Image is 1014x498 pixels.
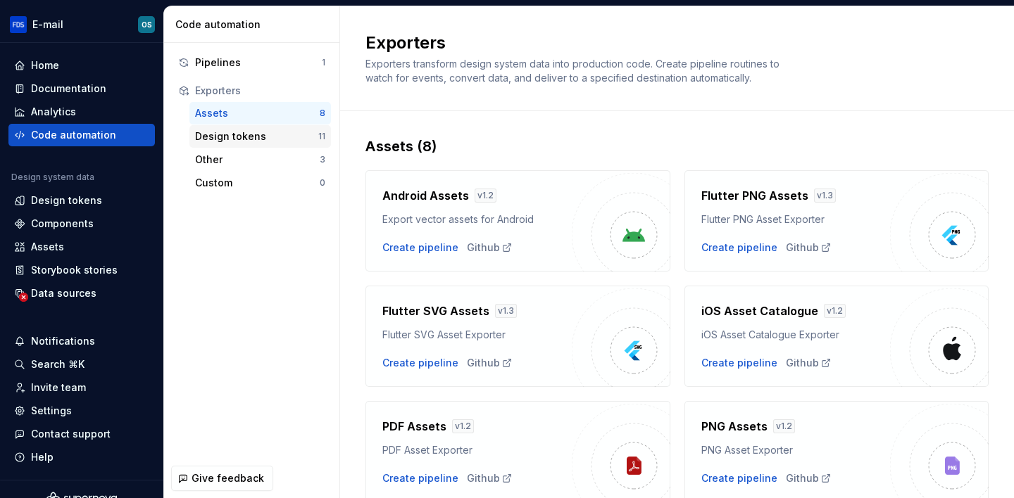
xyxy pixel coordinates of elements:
h4: Flutter PNG Assets [701,187,808,204]
a: Assets [8,236,155,258]
button: Create pipeline [701,241,777,255]
span: Exporters transform design system data into production code. Create pipeline routines to watch fo... [365,58,782,84]
a: Design tokens [8,189,155,212]
button: Pipelines1 [173,51,331,74]
button: Give feedback [171,466,273,491]
div: Assets (8) [365,136,989,156]
a: Components [8,212,155,235]
div: Export vector assets for Android [382,212,572,226]
button: Assets8 [189,102,331,124]
div: OS [142,19,152,30]
button: Create pipeline [382,241,458,255]
img: d0b4fd8d-402f-4f60-ad92-6b000682230b.png [10,16,27,33]
div: Assets [195,106,320,120]
button: Create pipeline [382,356,458,370]
div: Flutter PNG Asset Exporter [701,212,891,226]
div: Pipelines [195,56,322,70]
div: iOS Asset Catalogue Exporter [701,328,891,342]
a: Settings [8,400,155,422]
div: Documentation [31,82,106,96]
div: Home [31,58,59,72]
div: 8 [320,108,325,119]
h4: PNG Assets [701,418,768,435]
a: Github [467,356,513,370]
div: v 1.2 [773,419,795,433]
a: Code automation [8,124,155,146]
a: Analytics [8,101,155,123]
div: Flutter SVG Asset Exporter [382,328,572,342]
div: Other [195,153,320,167]
div: 1 [322,57,325,68]
div: v 1.2 [475,189,496,203]
button: E-mailOS [3,9,161,39]
div: Design tokens [195,129,318,143]
div: v 1.3 [495,304,517,318]
button: Help [8,446,155,468]
div: v 1.2 [452,419,474,433]
div: Custom [195,176,320,190]
a: Github [786,471,832,485]
div: Invite team [31,381,86,395]
h4: iOS Asset Catalogue [701,302,818,319]
div: Settings [31,404,72,418]
h4: Android Assets [382,187,469,204]
div: 0 [320,177,325,189]
h2: Exporters [365,32,972,54]
div: Design system data [11,172,94,183]
div: E-mail [32,18,63,32]
div: Storybook stories [31,263,118,277]
h4: Flutter SVG Assets [382,302,489,319]
div: PNG Asset Exporter [701,443,891,457]
div: Code automation [31,128,116,142]
a: Documentation [8,77,155,100]
div: 3 [320,154,325,165]
button: Create pipeline [701,356,777,370]
button: Search ⌘K [8,353,155,376]
div: Code automation [175,18,334,32]
div: Help [31,450,54,464]
a: Storybook stories [8,259,155,281]
a: Github [467,471,513,485]
div: v 1.3 [814,189,836,203]
div: Components [31,217,94,231]
div: Contact support [31,427,111,441]
div: Assets [31,240,64,254]
div: PDF Asset Exporter [382,443,572,457]
div: Data sources [31,286,96,300]
button: Notifications [8,330,155,352]
a: Invite team [8,376,155,399]
button: Design tokens11 [189,125,331,148]
a: Github [786,356,832,370]
button: Create pipeline [701,471,777,485]
a: Github [786,241,832,255]
button: Contact support [8,423,155,445]
button: Other3 [189,148,331,171]
h4: PDF Assets [382,418,446,435]
div: Design tokens [31,193,102,207]
div: 11 [318,131,325,142]
button: Custom0 [189,172,331,194]
div: Exporters [195,84,325,98]
span: Give feedback [192,471,264,485]
a: Home [8,54,155,77]
div: Notifications [31,334,95,348]
div: Analytics [31,105,76,119]
a: Data sources [8,282,155,305]
button: Create pipeline [382,471,458,485]
a: Github [467,241,513,255]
